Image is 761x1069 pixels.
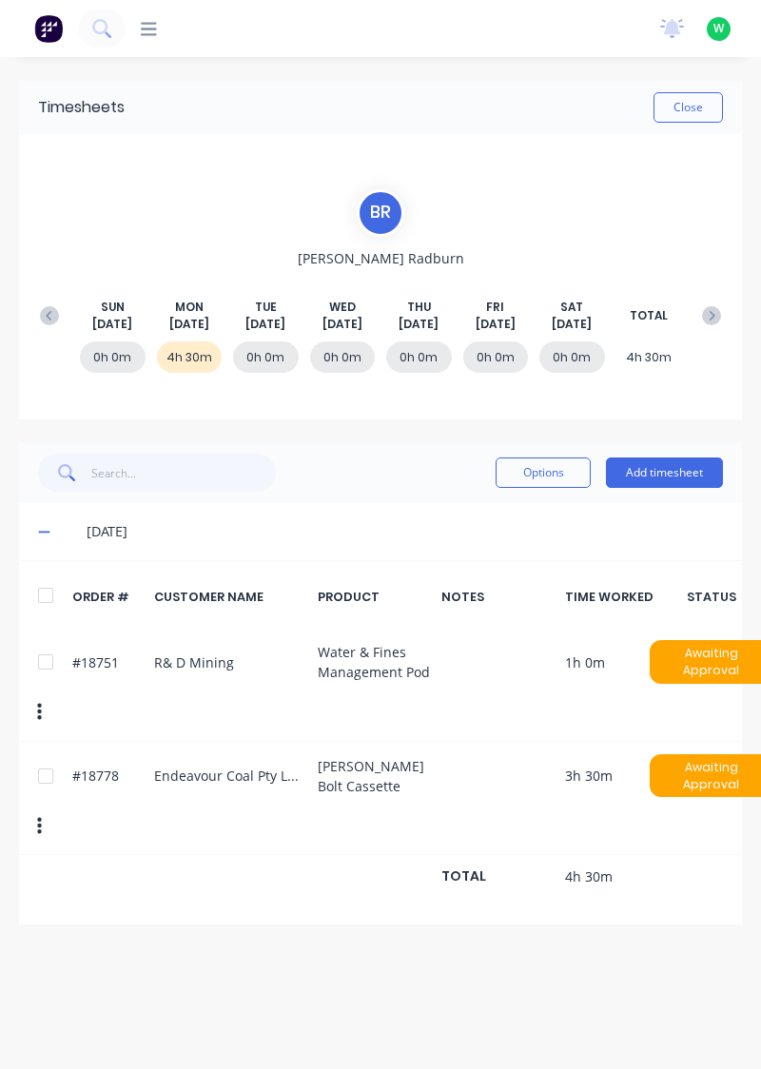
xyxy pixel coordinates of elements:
span: [DATE] [245,316,285,333]
div: 0h 0m [463,341,529,373]
div: CUSTOMER NAME [154,588,306,606]
div: Timesheets [38,96,125,119]
button: Options [496,457,591,488]
span: THU [407,299,431,316]
div: TIME WORKED [565,588,689,606]
div: 4h 30m [616,341,682,373]
input: Search... [91,454,277,492]
div: 4h 30m [157,341,223,373]
button: Add timesheet [606,457,723,488]
span: WED [329,299,356,316]
div: ORDER # [72,588,144,606]
span: [DATE] [399,316,439,333]
span: W [713,20,724,37]
span: MON [175,299,204,316]
span: TUE [255,299,277,316]
span: SAT [560,299,583,316]
span: SUN [101,299,125,316]
span: [DATE] [92,316,132,333]
div: [DATE] [87,521,723,542]
div: PRODUCT [318,588,431,606]
div: B R [357,189,404,237]
div: STATUS [699,588,723,606]
div: NOTES [441,588,555,606]
button: Close [654,92,723,123]
span: FRI [486,299,504,316]
span: TOTAL [630,307,668,324]
span: [DATE] [552,316,592,333]
div: 0h 0m [233,341,299,373]
span: [DATE] [322,316,362,333]
span: [DATE] [476,316,516,333]
div: 0h 0m [80,341,146,373]
span: [DATE] [169,316,209,333]
span: [PERSON_NAME] Radburn [298,248,464,268]
div: 0h 0m [310,341,376,373]
div: 0h 0m [386,341,452,373]
div: 0h 0m [539,341,605,373]
img: Factory [34,14,63,43]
